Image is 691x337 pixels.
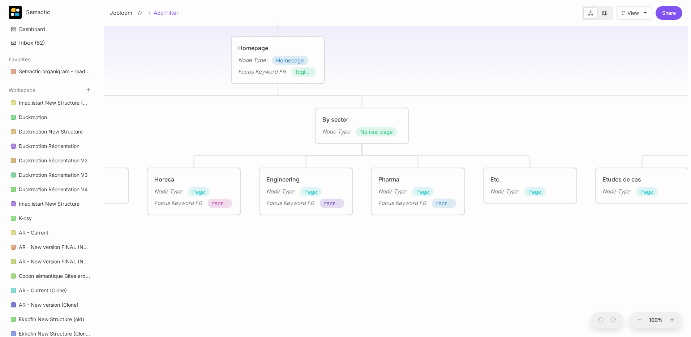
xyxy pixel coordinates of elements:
div: Focus Keyword FR : [378,199,428,207]
button: Share [656,6,682,20]
button: Workspace [9,87,35,93]
a: Duckmotion Réorientation V2 [7,154,94,167]
div: Pharma [378,175,458,184]
a: Duckmotion Réorientation [7,139,94,153]
a: K-osy [7,211,94,225]
div: Etudes de casNode Type:Page [595,167,690,204]
div: Semactic organigram - roadmap 2026 [19,67,90,76]
div: Focus Keyword FR : [154,199,203,207]
div: AR - Current [19,228,48,237]
div: PharmaNode Type:PageFocus Keyword FR:recrutement pharma (10) [371,167,465,216]
span: Page [416,188,429,196]
div: Etc.Node Type:Page [483,167,578,204]
span: Homepage [276,56,304,65]
div: Cocon sémantique Gites ardennes [19,272,90,280]
button: Favorites [9,56,30,62]
a: Imec.istart New Structure (Clone) [7,96,94,110]
div: Etc. [490,175,570,184]
button: Inbox (82) [7,36,94,49]
div: Node Type : [378,187,408,196]
div: Etudes de cas [602,175,682,184]
div: EngineeringNode Type:PageFocus Keyword FR:recrutement ingénierie (10) [259,167,353,216]
a: Dashboard [7,22,94,36]
span: No real page [360,128,393,136]
button: View [617,6,652,20]
span: Page [640,188,653,196]
div: Duckmotion Réorientation V4 [19,185,88,194]
div: Node Type : [602,187,632,196]
div: Imec.istart New Structure [7,197,94,211]
button: Semactic [9,6,92,19]
div: By sectorNode Type:No real page [315,108,409,144]
div: Duckmotion Réorientation [19,142,80,150]
a: AR - Current (Clone) [7,284,94,297]
div: Duckmotion Réorientation V3 [19,171,88,179]
a: Ekkofin New Structure (old) [7,312,94,326]
div: AR - New version FINAL (Neolith) [7,240,94,254]
span: recrutement pharma (10) [436,199,452,208]
div: Semactic [26,9,81,16]
div: Duckmotion New Structure [19,127,83,136]
div: Node Type : [154,187,184,196]
div: Cocon sémantique Gites ardennes [7,269,94,283]
div: HomepageNode Type:HomepageFocus Keyword FR:logiciel de recrutement (390) [231,36,325,84]
div: AR - New version FINAL (Neolith) [19,243,90,251]
a: AR - New version FINAL (Neolith) [7,240,94,254]
div: Duckmotion Réorientation V2 [19,156,88,165]
span: recrutement ingénierie (10) [324,199,340,208]
div: Imec.istart New Structure (Clone) [19,99,90,107]
span: Page [192,188,205,196]
div: Ekkofin New Structure (old) [19,315,84,324]
div: Semactic organigram - roadmap 2026 [7,65,94,79]
a: AR - New version FINAL (Neolith) Clone [7,255,94,268]
div: AR - Current (Clone) [19,286,67,295]
a: Duckmotion New Structure [7,125,94,139]
span: Add Filter [151,9,179,17]
div: HorecaNode Type:PageFocus Keyword FR:recrutement horeca (10) [147,167,241,216]
div: AR - New version FINAL (Neolith) Clone [19,257,90,266]
a: AR - Current [7,226,94,240]
div: K-osy [19,214,32,223]
div: Jobloom [110,9,132,17]
div: Horeca [154,175,234,184]
div: Node Type : [490,187,520,196]
a: Duckmotion [7,110,94,124]
div: Duckmotion Réorientation [7,139,94,153]
div: Focus Keyword FR : [238,67,287,76]
a: Cocon sémantique Gites ardennes [7,269,94,283]
span: logiciel de recrutement (390) [296,68,312,76]
div: Node Type : [238,56,267,65]
div: By sector [322,115,402,124]
a: Duckmotion Réorientation V4 [7,183,94,196]
button: Add Filter [147,9,179,17]
div: Duckmotion [7,110,94,124]
a: Duckmotion Réorientation V3 [7,168,94,182]
div: Duckmotion [19,113,47,122]
a: Semactic organigram - roadmap 2026 [7,65,94,78]
div: Favorites [7,62,94,81]
div: Imec.istart New Structure [19,200,80,208]
a: AR - New version (Clone) [7,298,94,312]
div: K-osy [7,211,94,226]
div: Engineering [266,175,346,184]
div: Homepage [238,44,318,52]
span: recrutement horeca (10) [212,199,228,208]
div: View [627,10,639,16]
span: Page [528,188,541,196]
div: Node Type : [266,187,296,196]
div: AR - New version (Clone) [19,301,78,309]
div: Focus Keyword FR : [266,199,316,207]
div: Node Type : [322,127,352,136]
button: 100% [647,312,665,329]
span: Page [304,188,317,196]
